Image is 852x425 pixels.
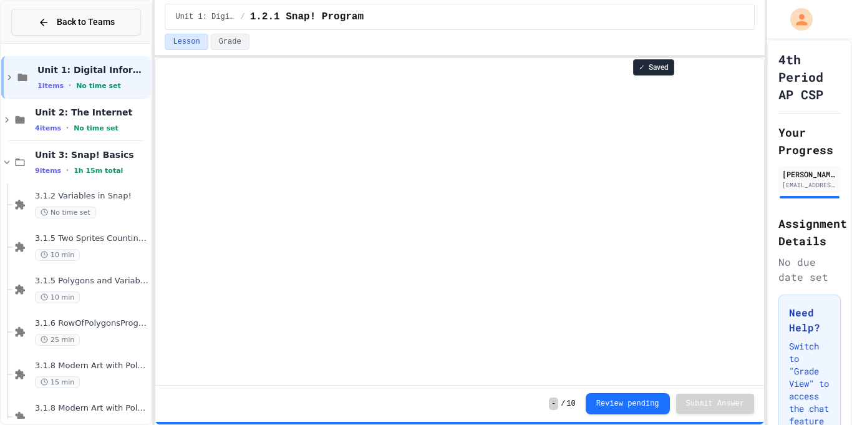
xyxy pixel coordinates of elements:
h2: Your Progress [778,124,841,159]
span: Unit 1: Digital Information [175,12,235,22]
span: 15 min [35,376,80,388]
span: 25 min [35,334,80,346]
span: 3.1.8 Modern Art with Polygons Exploring Motion Part 1 [35,361,148,371]
span: 9 items [35,167,61,175]
span: 10 min [35,249,80,261]
span: / [561,399,565,409]
div: [PERSON_NAME] [782,169,837,180]
span: 1 items [37,82,64,90]
span: Unit 3: Snap! Basics [35,149,148,160]
button: Submit Answer [676,394,755,414]
button: Back to Teams [11,9,141,36]
h3: Need Help? [789,305,830,335]
span: 10 min [35,291,80,303]
h2: Assignment Details [778,215,841,250]
iframe: Snap! Programming Environment [155,58,764,385]
span: 4 items [35,124,61,132]
span: No time set [76,82,121,90]
span: Unit 2: The Internet [35,107,148,118]
span: ✓ [639,62,645,72]
div: My Account [777,5,816,34]
span: / [240,12,244,22]
span: Submit Answer [686,399,745,409]
span: 3.1.2 Variables in Snap! [35,191,148,202]
span: No time set [35,207,96,218]
span: • [69,81,71,90]
span: • [66,165,69,175]
span: 3.1.8 Modern Art with Polygons Exploring Motion Angles and Turning Part 2 [35,403,148,414]
span: • [66,123,69,133]
div: No due date set [778,255,841,285]
span: Back to Teams [57,16,115,29]
span: Unit 1: Digital Information [37,64,148,76]
span: 3.1.5 Two Sprites Counting to 10 [35,233,148,244]
span: 3.1.5 Polygons and Variables [35,276,148,286]
span: - [549,398,558,410]
button: Review pending [586,393,670,414]
span: 1.2.1 Snap! Program [250,9,364,24]
button: Lesson [165,34,208,50]
span: No time set [74,124,119,132]
span: 1h 15m total [74,167,123,175]
span: Saved [649,62,669,72]
button: Grade [211,34,249,50]
span: 3.1.6 RowOfPolygonsProgramming [35,318,148,329]
h1: 4th Period AP CSP [778,51,841,103]
span: 10 [566,399,575,409]
div: [EMAIL_ADDRESS][DOMAIN_NAME] [782,180,837,190]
